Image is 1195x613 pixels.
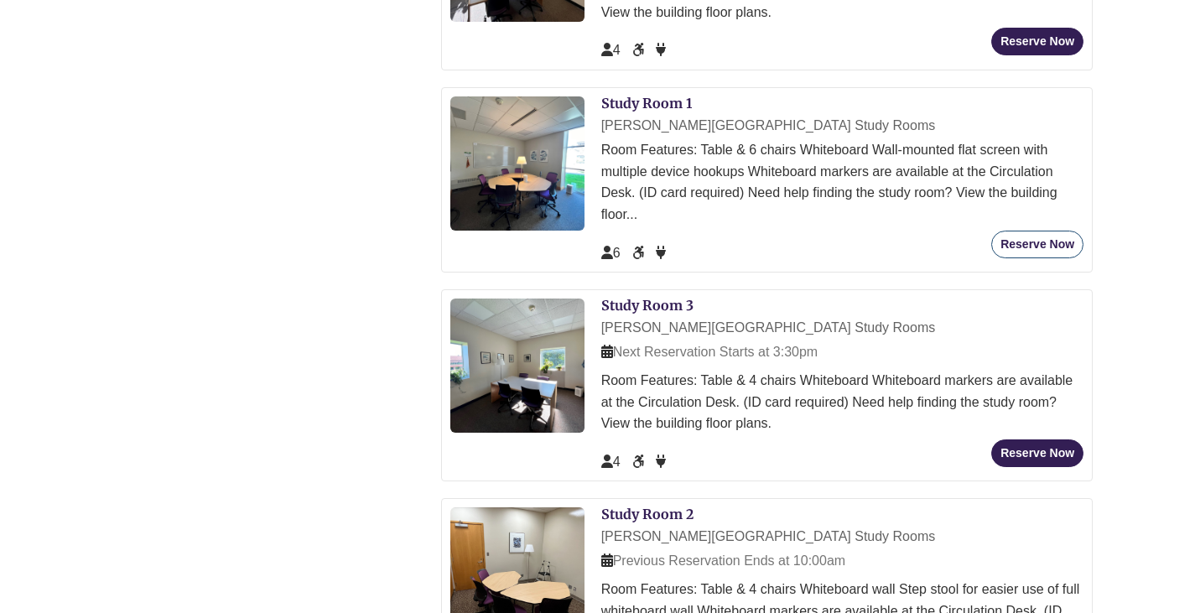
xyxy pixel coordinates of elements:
div: [PERSON_NAME][GEOGRAPHIC_DATA] Study Rooms [601,317,1084,339]
button: Reserve Now [991,28,1083,55]
img: Study Room 3 [450,299,585,433]
div: Room Features: Table & 4 chairs Whiteboard Whiteboard markers are available at the Circulation De... [601,370,1084,434]
span: Next Reservation Starts at 3:30pm [601,345,818,359]
span: The capacity of this space [601,246,621,260]
div: [PERSON_NAME][GEOGRAPHIC_DATA] Study Rooms [601,115,1084,137]
span: Power Available [656,43,666,57]
span: The capacity of this space [601,455,621,469]
img: Study Room 1 [450,96,585,231]
div: [PERSON_NAME][GEOGRAPHIC_DATA] Study Rooms [601,526,1084,548]
span: Accessible Seat/Space [632,246,647,260]
span: Accessible Seat/Space [632,455,647,469]
button: Reserve Now [991,439,1083,467]
a: Study Room 3 [601,297,694,314]
span: Power Available [656,455,666,469]
a: Study Room 2 [601,506,694,522]
span: Power Available [656,246,666,260]
span: Accessible Seat/Space [632,43,647,57]
span: Previous Reservation Ends at 10:00am [601,553,845,568]
button: Reserve Now [991,231,1083,258]
span: The capacity of this space [601,43,621,57]
div: Room Features: Table & 6 chairs Whiteboard Wall-mounted flat screen with multiple device hookups ... [601,139,1084,225]
a: Study Room 1 [601,95,692,112]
